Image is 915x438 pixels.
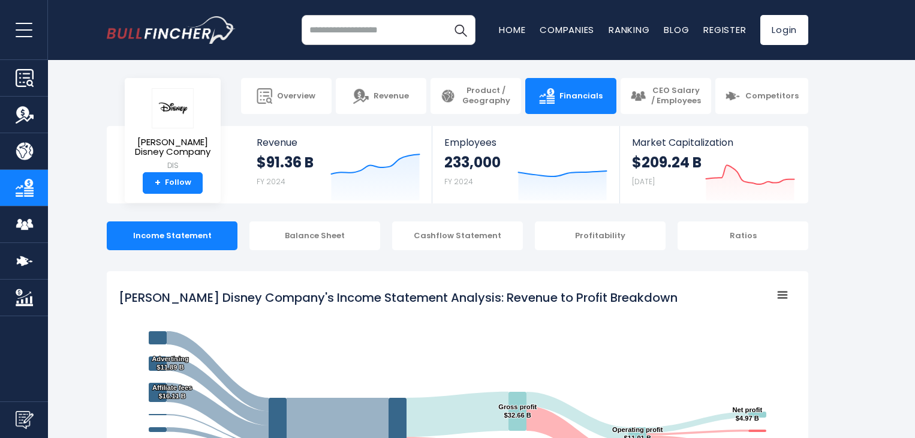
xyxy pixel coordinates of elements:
span: Revenue [257,137,420,148]
span: CEO Salary / Employees [651,86,702,106]
a: Market Capitalization $209.24 B [DATE] [620,126,807,203]
a: Competitors [715,78,808,114]
a: Go to homepage [107,16,236,44]
a: +Follow [143,172,203,194]
a: Revenue [336,78,426,114]
a: Home [499,23,525,36]
div: Income Statement [107,221,237,250]
a: Employees 233,000 FY 2024 [432,126,619,203]
small: FY 2024 [444,176,473,187]
span: Market Capitalization [632,137,795,148]
text: Advertising $11.89 B [152,355,189,371]
a: Product / Geography [431,78,521,114]
strong: $91.36 B [257,153,314,172]
a: Companies [540,23,594,36]
span: Employees [444,137,607,148]
a: CEO Salary / Employees [621,78,711,114]
a: Login [760,15,808,45]
a: Ranking [609,23,649,36]
a: Financials [525,78,616,114]
strong: $209.24 B [632,153,702,172]
tspan: [PERSON_NAME] Disney Company's Income Statement Analysis: Revenue to Profit Breakdown [119,289,678,306]
small: [DATE] [632,176,655,187]
div: Cashflow Statement [392,221,523,250]
a: Revenue $91.36 B FY 2024 [245,126,432,203]
small: FY 2024 [257,176,285,187]
span: [PERSON_NAME] Disney Company [134,137,211,157]
text: Net profit $4.97 B [732,406,762,422]
strong: + [155,178,161,188]
button: Search [446,15,475,45]
a: [PERSON_NAME] Disney Company DIS [134,88,212,172]
span: Financials [559,91,603,101]
small: DIS [134,160,211,171]
span: Competitors [745,91,799,101]
div: Ratios [678,221,808,250]
a: Blog [664,23,689,36]
a: Register [703,23,746,36]
div: Balance Sheet [249,221,380,250]
div: Profitability [535,221,666,250]
text: Affiliate fees $16.11 B [152,384,192,400]
strong: 233,000 [444,153,501,172]
img: bullfincher logo [107,16,236,44]
span: Overview [277,91,315,101]
text: Gross profit $32.66 B [498,403,537,419]
span: Revenue [374,91,409,101]
span: Product / Geography [460,86,511,106]
a: Overview [241,78,332,114]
